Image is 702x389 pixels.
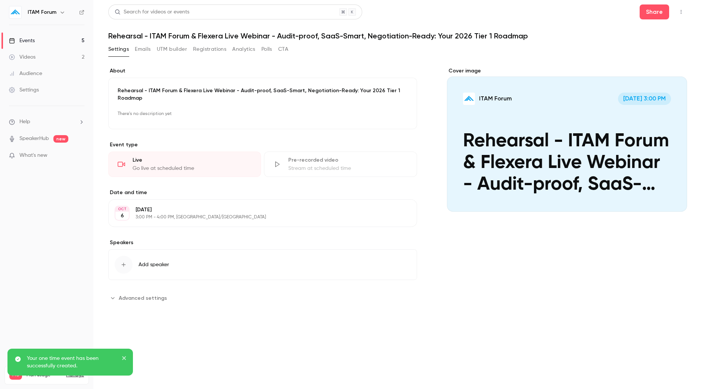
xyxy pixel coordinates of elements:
div: Stream at scheduled time [288,165,407,172]
button: Share [640,4,669,19]
div: Search for videos or events [115,8,189,16]
div: Pre-recorded videoStream at scheduled time [264,152,417,177]
div: LiveGo live at scheduled time [108,152,261,177]
div: Settings [9,86,39,94]
button: CTA [278,43,288,55]
button: UTM builder [157,43,187,55]
p: [DATE] [136,206,378,214]
div: Go live at scheduled time [133,165,252,172]
button: close [122,355,127,364]
section: Advanced settings [108,292,417,304]
button: Registrations [193,43,226,55]
iframe: Noticeable Trigger [75,152,84,159]
p: Your one time event has been successfully created. [27,355,117,370]
li: help-dropdown-opener [9,118,84,126]
div: Audience [9,70,42,77]
p: Rehearsal - ITAM Forum & Flexera Live Webinar - Audit-proof, SaaS-Smart, Negotiation-Ready: Your ... [118,87,408,102]
div: Live [133,156,252,164]
div: Videos [9,53,35,61]
button: Settings [108,43,129,55]
button: Polls [261,43,272,55]
label: Date and time [108,189,417,196]
p: Event type [108,141,417,149]
label: Cover image [447,67,687,75]
img: ITAM Forum [9,6,21,18]
span: new [53,135,68,143]
p: There's no description yet [118,108,408,120]
p: 6 [121,212,124,220]
button: Advanced settings [108,292,171,304]
a: SpeakerHub [19,135,49,143]
section: Cover image [447,67,687,212]
h6: ITAM Forum [28,9,56,16]
button: Emails [135,43,150,55]
button: Analytics [232,43,255,55]
span: Add speaker [139,261,169,268]
p: 3:00 PM - 4:00 PM, [GEOGRAPHIC_DATA]/[GEOGRAPHIC_DATA] [136,214,378,220]
div: Events [9,37,35,44]
h1: Rehearsal - ITAM Forum & Flexera Live Webinar - Audit-proof, SaaS-Smart, Negotiation-Ready: Your ... [108,31,687,40]
label: Speakers [108,239,417,246]
div: Pre-recorded video [288,156,407,164]
span: Advanced settings [119,294,167,302]
span: Help [19,118,30,126]
div: OCT [115,206,129,212]
label: About [108,67,417,75]
button: Add speaker [108,249,417,280]
span: What's new [19,152,47,159]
